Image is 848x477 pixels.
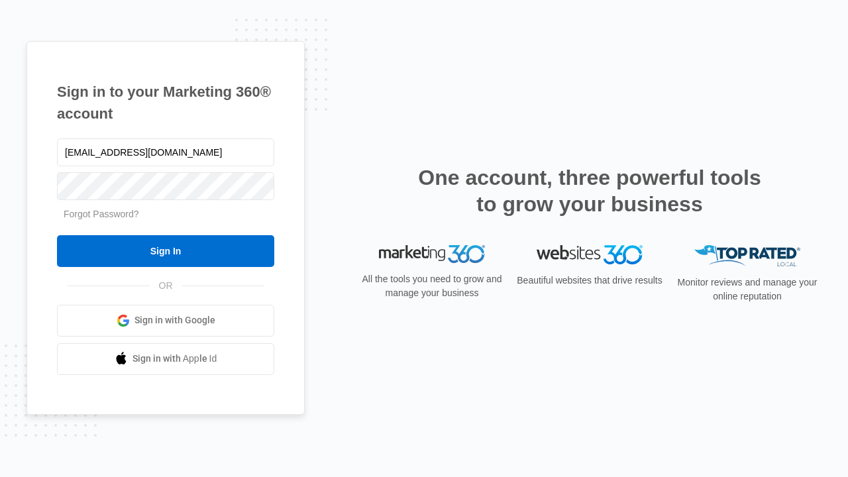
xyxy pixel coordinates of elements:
[57,343,274,375] a: Sign in with Apple Id
[673,276,821,303] p: Monitor reviews and manage your online reputation
[358,272,506,300] p: All the tools you need to grow and manage your business
[64,209,139,219] a: Forgot Password?
[414,164,765,217] h2: One account, three powerful tools to grow your business
[515,274,664,288] p: Beautiful websites that drive results
[57,81,274,125] h1: Sign in to your Marketing 360® account
[132,352,217,366] span: Sign in with Apple Id
[57,305,274,337] a: Sign in with Google
[57,235,274,267] input: Sign In
[379,245,485,264] img: Marketing 360
[150,279,182,293] span: OR
[537,245,643,264] img: Websites 360
[134,313,215,327] span: Sign in with Google
[694,245,800,267] img: Top Rated Local
[57,138,274,166] input: Email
